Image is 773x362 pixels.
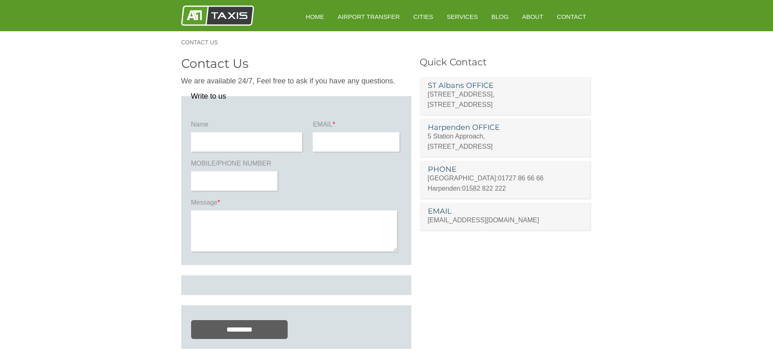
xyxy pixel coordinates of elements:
[428,124,582,131] h3: Harpenden OFFICE
[498,175,544,182] a: 01727 86 66 66
[332,7,406,27] a: Airport Transfer
[408,7,439,27] a: Cities
[486,7,515,27] a: Blog
[181,58,411,70] h2: Contact Us
[181,39,226,45] a: Contact Us
[428,217,539,224] a: [EMAIL_ADDRESS][DOMAIN_NAME]
[428,89,582,110] p: [STREET_ADDRESS], [STREET_ADDRESS]
[181,76,411,86] p: We are available 24/7, Feel free to ask if you have any questions.
[660,344,769,362] iframe: chat widget
[191,198,401,210] label: Message
[551,7,592,27] a: Contact
[191,92,226,100] legend: Write to us
[516,7,549,27] a: About
[191,159,279,171] label: MOBILE/PHONE NUMBER
[428,131,582,152] p: 5 Station Approach, [STREET_ADDRESS]
[300,7,330,27] a: HOME
[428,183,582,194] p: Harpenden:
[428,173,582,183] p: [GEOGRAPHIC_DATA]:
[313,120,401,132] label: EMAIL
[428,82,582,89] h3: ST Albans OFFICE
[191,120,305,132] label: Name
[462,185,506,192] a: 01582 822 222
[428,166,582,173] h3: PHONE
[428,208,582,215] h3: EMAIL
[441,7,484,27] a: Services
[181,5,254,26] img: A1 Taxis
[420,58,592,67] h3: Quick Contact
